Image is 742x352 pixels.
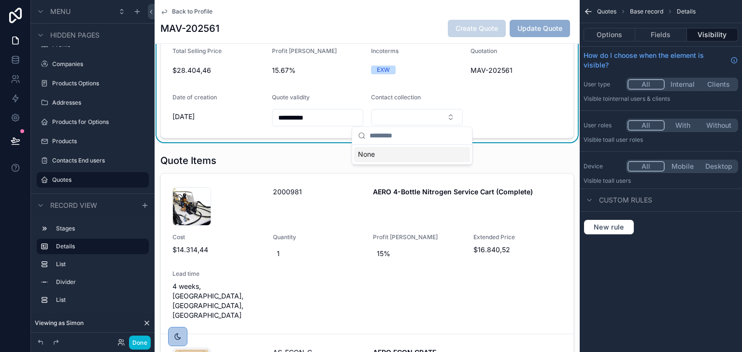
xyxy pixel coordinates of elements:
span: All user roles [608,136,643,143]
span: Total Selling Price [172,47,222,54]
label: Products for Options [52,118,147,126]
label: Products Options [52,80,147,87]
div: EXW [377,66,390,74]
label: User roles [584,122,622,129]
label: Addresses [52,99,147,107]
p: Visible to [584,95,738,103]
span: Menu [50,7,71,16]
button: All [628,120,665,131]
span: Quote validity [272,94,310,101]
span: How do I choose when the element is visible? [584,51,727,70]
span: all users [608,177,631,184]
span: Custom rules [599,195,652,205]
span: Base record [630,8,663,15]
span: Hidden pages [50,30,100,40]
label: Stages [56,225,145,232]
span: Back to Profile [172,8,213,15]
label: Products [52,137,147,145]
div: scrollable content [31,217,155,317]
p: Visible to [584,136,738,144]
button: Visibility [687,28,738,41]
label: Quotes [52,176,143,184]
a: Back to Profile [160,8,213,15]
span: Profit [PERSON_NAME] [272,47,337,54]
span: Viewing as Simon [35,319,84,327]
button: Select Button [371,109,463,125]
span: Details [677,8,696,15]
span: New rule [590,223,628,231]
span: Quotes [597,8,616,15]
button: Desktop [700,161,737,172]
button: New rule [584,219,634,235]
label: List [56,260,145,268]
a: Create New Quote [48,190,149,205]
span: Incoterms [371,47,399,54]
button: Internal [665,79,701,90]
p: Visible to [584,177,738,185]
label: Companies [52,60,147,68]
label: Contacts End users [52,157,147,164]
button: All [628,79,665,90]
span: Quotation [471,47,497,54]
div: None [354,147,470,162]
span: Record view [50,201,97,210]
button: Clients [700,79,737,90]
label: Device [584,162,622,170]
button: With [665,120,701,131]
button: Options [584,28,635,41]
span: MAV-202561 [471,66,513,75]
span: Contact collection [371,94,421,101]
button: Without [700,120,737,131]
button: Fields [635,28,686,41]
span: [DATE] [172,112,264,122]
div: Suggestions [352,145,472,164]
label: Details [56,243,141,250]
a: How do I choose when the element is visible? [584,51,738,70]
h1: MAV-202561 [160,22,219,35]
label: Divider [56,278,145,286]
label: List [56,296,145,304]
button: Done [129,336,151,350]
button: Mobile [665,161,701,172]
span: 15.67% [272,66,364,75]
button: All [628,161,665,172]
label: User type [584,81,622,88]
span: Internal users & clients [608,95,670,102]
span: Date of creation [172,94,217,101]
span: $28.404,46 [172,66,264,75]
